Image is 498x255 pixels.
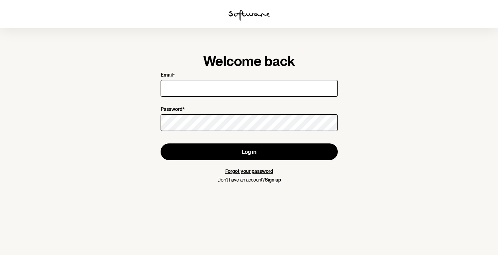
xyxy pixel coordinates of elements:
a: Forgot your password [225,168,273,174]
p: Email [161,72,173,79]
button: Log in [161,143,338,160]
h1: Welcome back [161,53,338,69]
a: Sign up [265,177,281,183]
img: software logo [228,10,270,21]
p: Password [161,106,182,113]
p: Don't have an account? [161,177,338,183]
